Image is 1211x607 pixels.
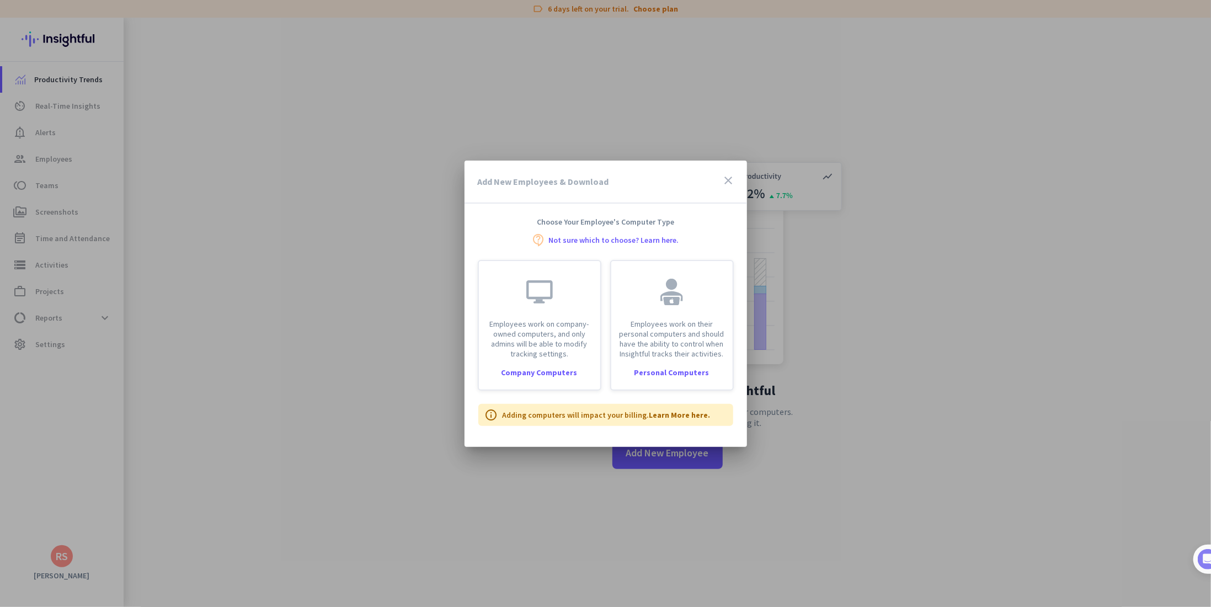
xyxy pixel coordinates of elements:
[479,369,600,376] div: Company Computers
[486,319,594,359] p: Employees work on company-owned computers, and only admins will be able to modify tracking settings.
[611,369,733,376] div: Personal Computers
[532,233,546,247] i: contact_support
[503,409,711,420] p: Adding computers will impact your billing.
[649,410,711,420] a: Learn More here.
[485,408,498,422] i: info
[722,174,735,187] i: close
[618,319,726,359] p: Employees work on their personal computers and should have the ability to control when Insightful...
[478,177,609,186] h3: Add New Employees & Download
[465,217,747,227] h4: Choose Your Employee's Computer Type
[549,236,679,244] a: Not sure which to choose? Learn here.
